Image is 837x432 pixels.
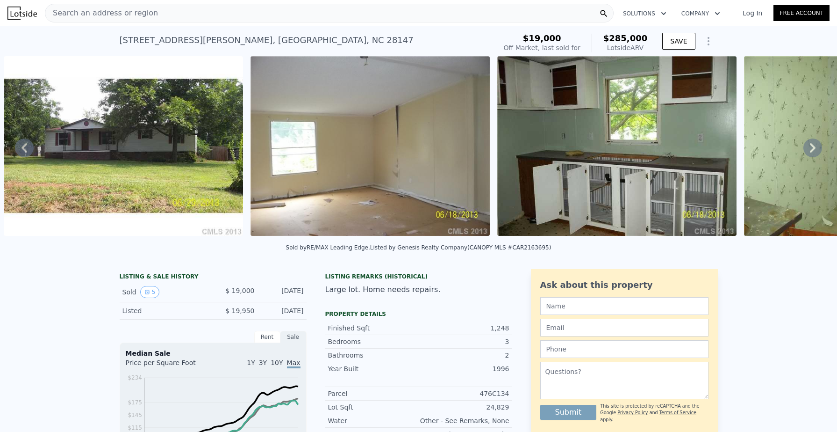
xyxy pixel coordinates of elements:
[419,403,509,412] div: 24,829
[325,273,512,280] div: Listing Remarks (Historical)
[280,331,307,343] div: Sale
[419,337,509,346] div: 3
[540,319,708,337] input: Email
[699,32,718,51] button: Show Options
[419,416,509,425] div: Other - See Remarks, None
[328,416,419,425] div: Water
[120,34,414,47] div: [STREET_ADDRESS][PERSON_NAME] , [GEOGRAPHIC_DATA] , NC 28147
[615,5,674,22] button: Solutions
[4,56,243,236] img: Sale: 141605515 Parcel: 118143333
[504,43,580,52] div: Off Market, last sold for
[617,410,648,415] a: Privacy Policy
[271,359,283,366] span: 10Y
[225,307,254,315] span: $ 19,950
[225,287,254,294] span: $ 19,000
[328,351,419,360] div: Bathrooms
[126,349,300,358] div: Median Sale
[540,340,708,358] input: Phone
[523,33,561,43] span: $19,000
[128,425,142,431] tspan: $115
[328,389,419,398] div: Parcel
[325,310,512,318] div: Property details
[259,359,267,366] span: 3Y
[419,351,509,360] div: 2
[419,364,509,373] div: 1996
[328,323,419,333] div: Finished Sqft
[497,56,737,236] img: Sale: 141605515 Parcel: 118143333
[122,286,206,298] div: Sold
[603,33,648,43] span: $285,000
[328,364,419,373] div: Year Built
[328,337,419,346] div: Bedrooms
[128,399,142,406] tspan: $175
[126,358,213,373] div: Price per Square Foot
[287,359,300,368] span: Max
[773,5,830,21] a: Free Account
[140,286,160,298] button: View historical data
[659,410,696,415] a: Terms of Service
[250,56,490,236] img: Sale: 141605515 Parcel: 118143333
[540,278,708,292] div: Ask about this property
[731,8,773,18] a: Log In
[600,403,708,423] div: This site is protected by reCAPTCHA and the Google and apply.
[7,7,37,20] img: Lotside
[247,359,255,366] span: 1Y
[662,33,695,50] button: SAVE
[325,284,512,295] div: Large lot. Home needs repairs.
[254,331,280,343] div: Rent
[262,306,304,315] div: [DATE]
[540,405,597,420] button: Submit
[122,306,206,315] div: Listed
[128,412,142,418] tspan: $145
[603,43,648,52] div: Lotside ARV
[120,273,307,282] div: LISTING & SALE HISTORY
[540,297,708,315] input: Name
[328,403,419,412] div: Lot Sqft
[370,244,551,251] div: Listed by Genesis Realty Company (CANOPY MLS #CAR2163695)
[262,286,304,298] div: [DATE]
[45,7,158,19] span: Search an address or region
[286,244,370,251] div: Sold by RE/MAX Leading Edge .
[419,323,509,333] div: 1,248
[128,374,142,381] tspan: $234
[674,5,728,22] button: Company
[419,389,509,398] div: 476C134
